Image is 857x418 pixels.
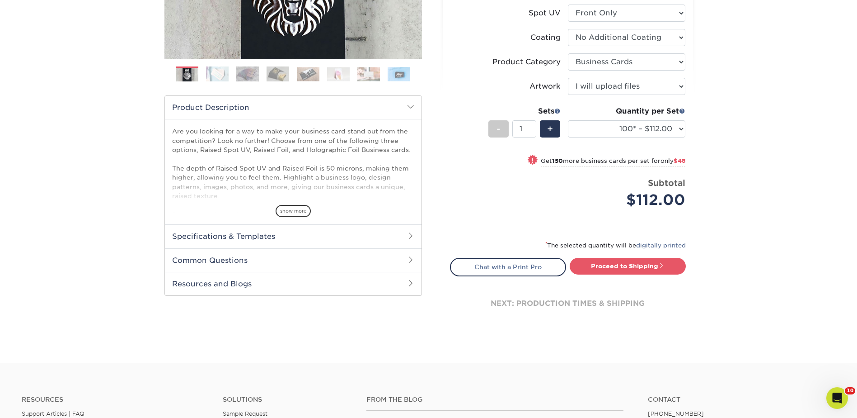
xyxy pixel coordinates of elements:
span: 10 [845,387,855,394]
div: Quantity per Set [568,106,685,117]
small: Get more business cards per set for [541,157,685,166]
div: Product Category [492,57,561,67]
img: Business Cards 03 [236,66,259,82]
div: Sets [488,106,561,117]
h2: Specifications & Templates [165,224,421,248]
p: Are you looking for a way to make your business card stand out from the competition? Look no furt... [172,127,414,302]
h2: Common Questions [165,248,421,272]
img: Business Cards 08 [388,67,410,81]
iframe: Intercom live chat [826,387,848,409]
div: $112.00 [575,189,685,211]
small: The selected quantity will be [545,242,686,249]
img: Business Cards 01 [176,63,198,86]
a: Sample Request [223,410,267,417]
img: Business Cards 04 [267,66,289,82]
a: Contact [648,396,835,404]
img: Business Cards 06 [327,67,350,81]
div: Artwork [529,81,561,92]
img: Business Cards 05 [297,67,319,81]
img: Business Cards 02 [206,66,229,82]
h4: Resources [22,396,209,404]
iframe: Google Customer Reviews [2,390,77,415]
span: show more [276,205,311,217]
strong: Subtotal [648,178,685,188]
a: Chat with a Print Pro [450,258,566,276]
h2: Resources and Blogs [165,272,421,295]
a: digitally printed [636,242,686,249]
strong: 150 [552,157,563,164]
span: - [496,122,501,136]
span: + [547,122,553,136]
a: Proceed to Shipping [570,258,686,274]
h2: Product Description [165,96,421,119]
span: only [660,157,685,164]
span: ! [531,156,534,165]
a: [PHONE_NUMBER] [648,410,704,417]
h4: Solutions [223,396,353,404]
div: Spot UV [529,8,561,19]
span: $48 [674,157,685,164]
div: next: production times & shipping [450,276,686,331]
img: Business Cards 07 [357,67,380,81]
h4: From the Blog [366,396,623,404]
div: Coating [530,32,561,43]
